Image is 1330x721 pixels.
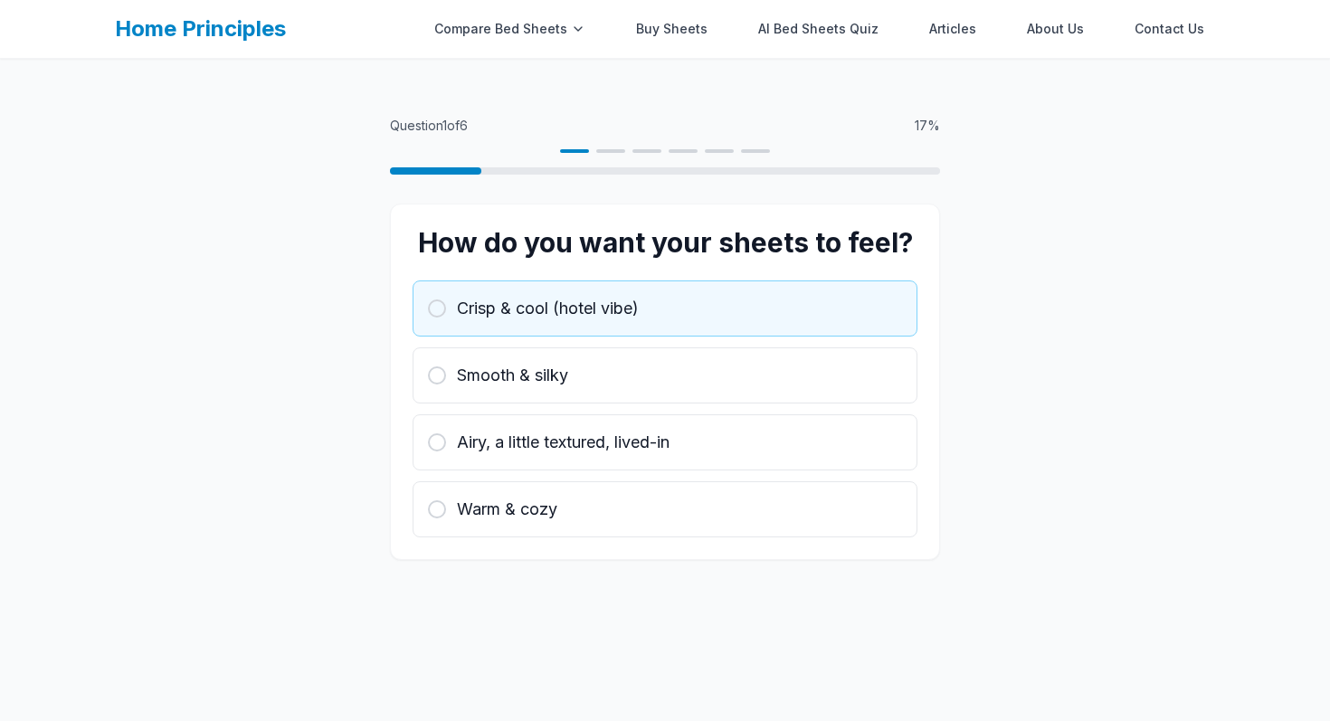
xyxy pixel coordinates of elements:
button: Smooth & silky [413,347,917,403]
span: 17 % [915,117,940,135]
h1: How do you want your sheets to feel? [413,226,917,259]
div: Compare Bed Sheets [423,11,596,47]
span: Smooth & silky [457,363,568,388]
button: Warm & cozy [413,481,917,537]
span: Warm & cozy [457,497,557,522]
a: Contact Us [1124,11,1215,47]
button: Crisp & cool (hotel vibe) [413,280,917,337]
span: Airy, a little textured, lived-in [457,430,670,455]
a: About Us [1016,11,1095,47]
button: Airy, a little textured, lived-in [413,414,917,470]
a: Articles [918,11,987,47]
a: Home Principles [115,15,286,42]
a: AI Bed Sheets Quiz [747,11,889,47]
a: Buy Sheets [625,11,718,47]
span: Question 1 of 6 [390,117,468,135]
span: Crisp & cool (hotel vibe) [457,296,639,321]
